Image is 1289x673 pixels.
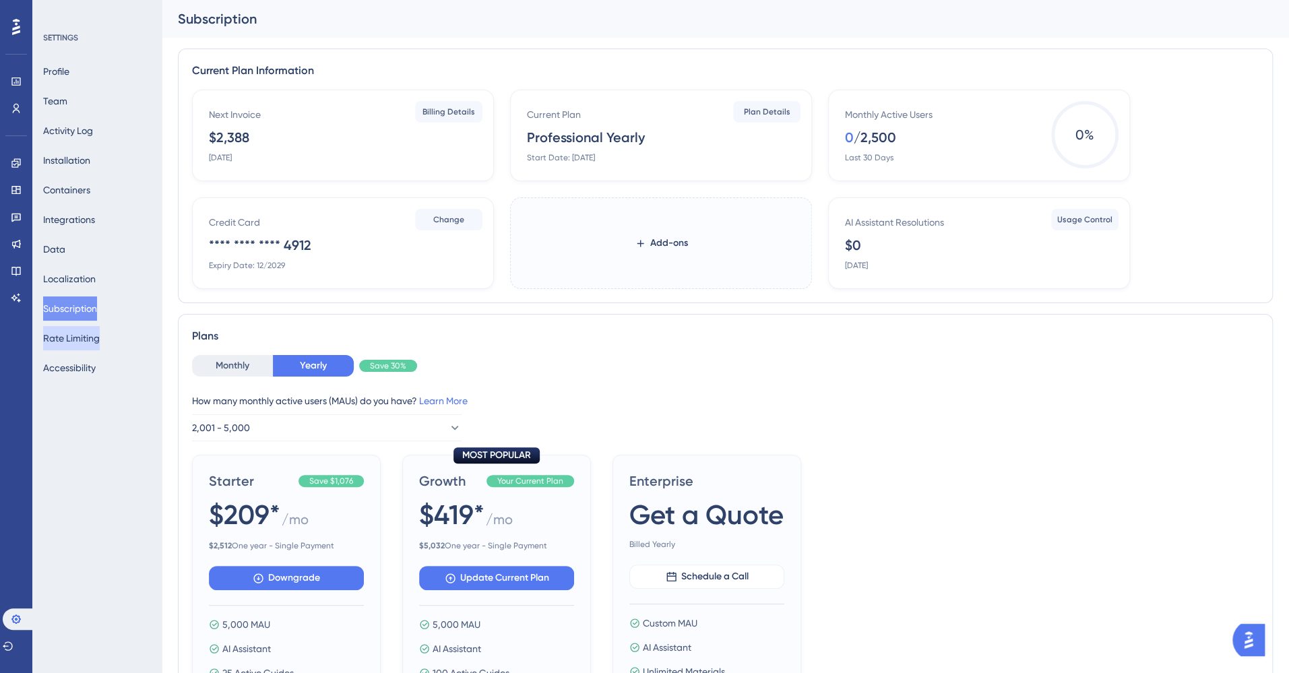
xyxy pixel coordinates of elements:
button: Team [43,89,67,113]
button: Schedule a Call [629,565,784,589]
button: Activity Log [43,119,93,143]
button: Downgrade [209,566,364,590]
iframe: UserGuiding AI Assistant Launcher [1232,620,1273,660]
span: / mo [282,510,309,535]
button: Usage Control [1051,209,1119,230]
button: Data [43,237,65,261]
button: Update Current Plan [419,566,574,590]
button: Plan Details [733,101,800,123]
span: Growth [419,472,481,490]
div: [DATE] [209,152,232,163]
span: Get a Quote [629,496,784,534]
button: Integrations [43,207,95,232]
div: Expiry Date: 12/2029 [209,260,285,271]
div: $2,388 [209,128,249,147]
button: Monthly [192,355,273,377]
span: Save 30% [370,360,406,371]
b: $ 2,512 [209,541,232,550]
span: $209* [209,496,280,534]
span: Downgrade [268,570,320,586]
div: Credit Card [209,214,260,230]
div: Plans [192,328,1259,344]
button: Subscription [43,296,97,321]
span: Schedule a Call [681,569,749,585]
div: MOST POPULAR [453,447,540,463]
button: Profile [43,59,69,84]
span: One year - Single Payment [419,540,574,551]
div: AI Assistant Resolutions [845,214,944,230]
button: Yearly [273,355,354,377]
span: Usage Control [1057,214,1112,225]
button: Installation [43,148,90,172]
span: AI Assistant [433,641,481,657]
div: Current Plan Information [192,63,1259,79]
div: Monthly Active Users [845,106,933,123]
span: Save $1,076 [309,476,353,486]
div: Start Date: [DATE] [527,152,595,163]
span: / mo [486,510,513,535]
div: Current Plan [527,106,581,123]
span: Update Current Plan [460,570,549,586]
span: Enterprise [629,472,784,490]
div: / 2,500 [854,128,896,147]
div: $0 [845,236,861,255]
span: Change [433,214,464,225]
div: How many monthly active users (MAUs) do you have? [192,393,1259,409]
div: Next Invoice [209,106,261,123]
button: Add-ons [613,231,710,255]
span: 0 % [1051,101,1119,168]
button: Change [415,209,482,230]
button: 2,001 - 5,000 [192,414,462,441]
div: Last 30 Days [845,152,893,163]
div: Subscription [178,9,1239,28]
div: Professional Yearly [527,128,645,147]
button: Localization [43,267,96,291]
b: $ 5,032 [419,541,445,550]
span: Your Current Plan [497,476,563,486]
span: 5,000 MAU [433,616,480,633]
span: Custom MAU [643,615,697,631]
button: Containers [43,178,90,202]
span: Billed Yearly [629,539,784,550]
span: AI Assistant [222,641,271,657]
span: Starter [209,472,293,490]
span: 5,000 MAU [222,616,270,633]
a: Learn More [419,395,468,406]
div: 0 [845,128,854,147]
button: Rate Limiting [43,326,100,350]
span: Add-ons [650,235,688,251]
span: 2,001 - 5,000 [192,420,250,436]
span: Billing Details [422,106,475,117]
span: $419* [419,496,484,534]
span: AI Assistant [643,639,691,655]
button: Accessibility [43,356,96,380]
div: [DATE] [845,260,868,271]
div: SETTINGS [43,32,152,43]
span: One year - Single Payment [209,540,364,551]
span: Plan Details [744,106,790,117]
button: Billing Details [415,101,482,123]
